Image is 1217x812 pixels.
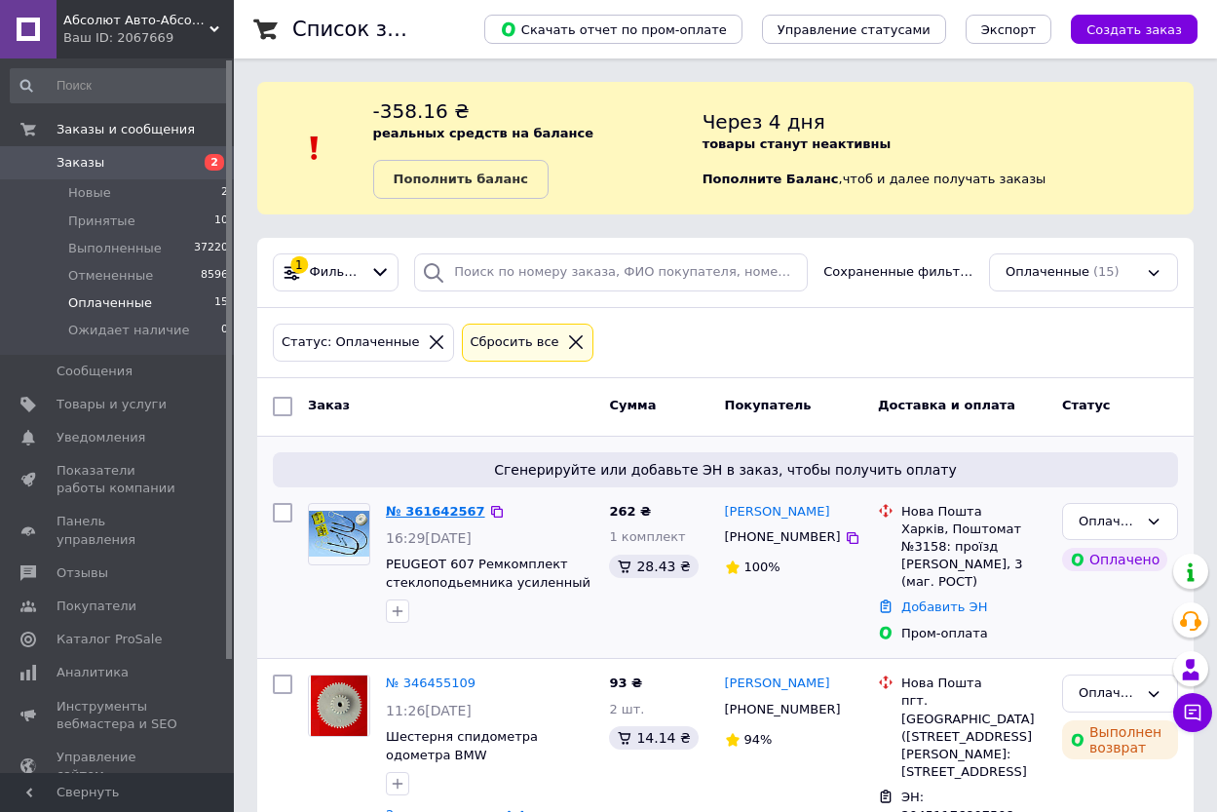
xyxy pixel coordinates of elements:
[609,702,644,716] span: 2 шт.
[386,557,590,590] a: PEUGEOT 607 Ремкомплект стеклоподьемника усиленный
[221,184,228,202] span: 2
[57,664,129,681] span: Аналитика
[68,240,162,257] span: Выполненные
[762,15,946,44] button: Управление статусами
[725,398,812,412] span: Покупатель
[1079,512,1138,532] div: Оплаченный
[703,136,892,151] b: товары станут неактивны
[221,322,228,339] span: 0
[609,555,698,578] div: 28.43 ₴
[278,332,424,353] div: Статус: Оплаченные
[292,18,460,41] h1: Список заказов
[823,263,973,282] span: Сохраненные фильтры:
[57,698,180,733] span: Инструменты вебмастера и SEO
[57,121,195,138] span: Заказы и сообщения
[703,97,1194,199] div: , чтоб и далее получать заказы
[214,294,228,312] span: 15
[703,110,825,134] span: Через 4 дня
[500,20,727,38] span: Скачать отчет по пром-оплате
[609,676,642,690] span: 93 ₴
[68,267,153,285] span: Отмененные
[201,267,228,285] span: 8596
[63,12,209,29] span: Абсолют Авто-Абсолютное Качество ABSOLUTAVTO.COM.UA
[57,631,162,648] span: Каталог ProSale
[57,749,180,784] span: Управление сайтом
[1062,720,1178,759] div: Выполнен возврат
[878,398,1015,412] span: Доставка и оплата
[57,429,145,446] span: Уведомления
[1062,398,1111,412] span: Статус
[394,172,528,186] b: Пополнить баланс
[609,398,656,412] span: Сумма
[1079,683,1138,704] div: Оплаченный
[290,256,308,274] div: 1
[386,676,475,690] a: № 346455109
[57,513,180,548] span: Панель управления
[57,564,108,582] span: Отзывы
[901,599,987,614] a: Добавить ЭН
[300,134,329,163] img: :exclamation:
[214,213,228,230] span: 10
[310,263,362,282] span: Фильтры
[778,22,931,37] span: Управление статусами
[373,99,470,123] span: -358.16 ₴
[414,253,808,291] input: Поиск по номеру заказа, ФИО покупателя, номеру телефона, Email, номеру накладной
[194,240,228,257] span: 37220
[373,126,594,140] b: реальных средств на балансе
[386,703,472,718] span: 11:26[DATE]
[308,398,350,412] span: Заказ
[57,598,136,615] span: Покупатели
[281,460,1170,480] span: Сгенерируйте или добавьте ЭН в заказ, чтобы получить оплату
[725,529,841,544] span: [PHONE_NUMBER]
[1071,15,1198,44] button: Создать заказ
[1093,264,1120,279] span: (15)
[308,503,370,565] a: Фото товару
[901,692,1046,781] div: пгт. [GEOGRAPHIC_DATA] ([STREET_ADDRESS][PERSON_NAME]: [STREET_ADDRESS]
[1006,263,1089,282] span: Оплаченные
[1173,693,1212,732] button: Чат с покупателем
[57,154,104,172] span: Заказы
[57,462,180,497] span: Показатели работы компании
[68,294,152,312] span: Оплаченные
[609,529,685,544] span: 1 комплект
[725,702,841,716] span: [PHONE_NUMBER]
[966,15,1051,44] button: Экспорт
[205,154,224,171] span: 2
[725,675,830,693] a: [PERSON_NAME]
[386,504,485,519] a: № 361642567
[609,726,698,750] div: 14.14 ₴
[901,625,1046,642] div: Пром-оплата
[1051,21,1198,36] a: Создать заказ
[703,172,839,186] b: Пополните Баланс
[1086,22,1182,37] span: Создать заказ
[901,503,1046,521] div: Нова Пошта
[484,15,742,44] button: Скачать отчет по пром-оплате
[308,675,370,737] a: Фото товару
[981,22,1036,37] span: Экспорт
[386,530,472,546] span: 16:29[DATE]
[609,504,651,519] span: 262 ₴
[63,29,234,47] div: Ваш ID: 2067669
[68,184,111,202] span: Новые
[373,160,549,199] a: Пополнить баланс
[901,675,1046,692] div: Нова Пошта
[386,729,549,798] a: Шестерня спидометра одометра BMW [PERSON_NAME] (48 и 18 зубьев​​​​​​​)
[901,521,1046,592] div: Харків, Поштомат №3158: проїзд [PERSON_NAME], 3 (маг. РОСТ)
[311,676,368,736] img: Фото товару
[725,503,830,522] a: [PERSON_NAME]
[57,363,133,380] span: Сообщения
[467,332,563,353] div: Сбросить все
[68,213,135,230] span: Принятые
[744,732,773,747] span: 94%
[68,322,189,339] span: Ожидает наличие
[1062,548,1167,571] div: Оплачено
[744,560,780,574] span: 100%
[309,511,369,557] img: Фото товару
[57,396,167,413] span: Товары и услуги
[10,68,230,103] input: Поиск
